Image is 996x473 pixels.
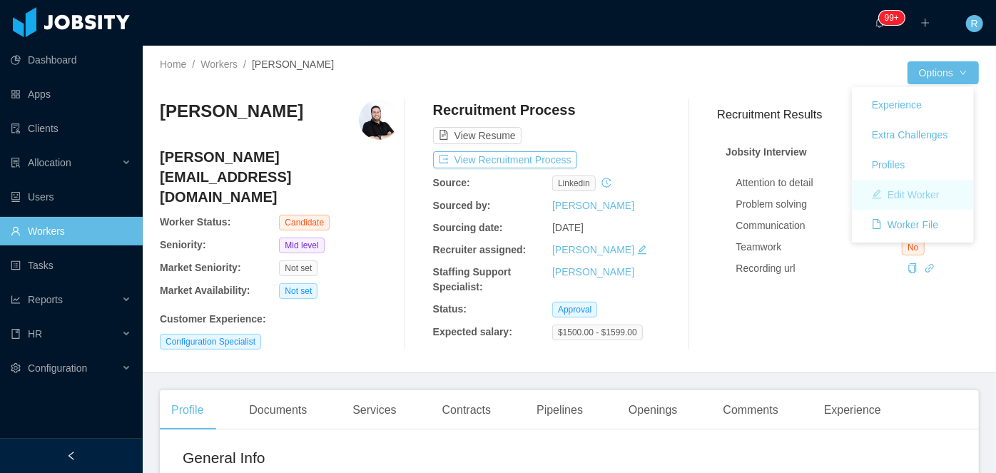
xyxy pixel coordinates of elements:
div: Problem solving [736,197,903,212]
a: Profiles [852,150,974,180]
a: Workers [200,59,238,70]
div: Copy [908,261,918,276]
span: Allocation [28,157,71,168]
b: Worker Status: [160,216,230,228]
b: Seniority: [160,239,206,250]
span: Mid level [279,238,324,253]
a: icon: appstoreApps [11,80,131,108]
button: icon: file-textView Resume [433,127,522,144]
a: Experience [852,90,974,120]
div: Attention to detail [736,176,903,190]
b: Customer Experience : [160,313,266,325]
i: icon: link [925,263,935,273]
a: icon: userWorkers [11,217,131,245]
span: Reports [28,294,63,305]
div: Comments [712,390,790,430]
div: Profile [160,390,215,430]
div: Services [341,390,407,430]
b: Source: [433,177,470,188]
i: icon: book [11,329,21,339]
span: HR [28,328,42,340]
button: Optionsicon: down [908,61,979,84]
div: Teamwork [736,240,903,255]
strong: Jobsity Interview [726,146,807,158]
b: Expected salary: [433,326,512,337]
a: Extra Challenges [852,120,974,150]
span: linkedin [552,176,596,191]
a: icon: link [925,263,935,274]
span: / [243,59,246,70]
span: [PERSON_NAME] [252,59,334,70]
i: icon: line-chart [11,295,21,305]
h4: [PERSON_NAME][EMAIL_ADDRESS][DOMAIN_NAME] [160,147,399,207]
h3: Recruitment Results [717,106,979,123]
button: icon: editEdit Worker [860,183,951,206]
div: Recording url [736,261,903,276]
span: Configuration [28,362,87,374]
i: icon: history [601,178,611,188]
a: icon: profileTasks [11,251,131,280]
span: Not set [279,260,317,276]
a: [PERSON_NAME] [552,200,634,211]
span: R [971,15,978,32]
i: icon: plus [920,18,930,28]
i: icon: bell [875,18,885,28]
a: icon: fileWorker File [852,210,974,240]
b: Market Availability: [160,285,250,296]
b: Recruiter assigned: [433,244,527,255]
b: Status: [433,303,467,315]
i: icon: setting [11,363,21,373]
span: Configuration Specialist [160,334,261,350]
div: Openings [617,390,689,430]
a: icon: pie-chartDashboard [11,46,131,74]
a: [PERSON_NAME] [552,266,634,278]
b: Sourcing date: [433,222,503,233]
span: / [192,59,195,70]
i: icon: edit [637,245,647,255]
a: icon: robotUsers [11,183,131,211]
div: Contracts [431,390,502,430]
div: Documents [238,390,318,430]
button: Experience [860,93,933,116]
a: icon: exportView Recruitment Process [433,154,577,166]
div: Experience [813,390,893,430]
span: Approval [552,302,597,317]
a: Home [160,59,186,70]
button: icon: exportView Recruitment Process [433,151,577,168]
b: Staffing Support Specialist: [433,266,512,293]
i: icon: copy [908,263,918,273]
span: $1500.00 - $1599.00 [552,325,643,340]
span: Candidate [279,215,330,230]
div: Pipelines [525,390,594,430]
a: [PERSON_NAME] [552,244,634,255]
span: Not set [279,283,317,299]
button: Extra Challenges [860,123,960,146]
h3: [PERSON_NAME] [160,100,303,123]
h2: General Info [183,447,569,469]
b: Market Seniority: [160,262,241,273]
i: icon: solution [11,158,21,168]
a: icon: auditClients [11,114,131,143]
span: [DATE] [552,222,584,233]
a: icon: file-textView Resume [433,130,522,141]
b: Sourced by: [433,200,491,211]
sup: 264 [879,11,905,25]
img: 1d4eb2db-94f9-48c5-a6a3-76c73dcc7dc3_68e69c15af141-400w.png [359,100,399,140]
button: icon: fileWorker File [860,213,950,236]
button: Profiles [860,153,917,176]
a: icon: editEdit Worker [852,180,974,210]
div: Communication [736,218,903,233]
